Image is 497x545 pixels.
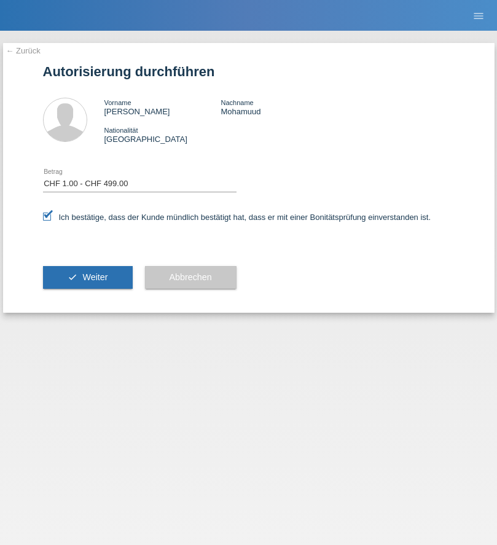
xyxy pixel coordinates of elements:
i: check [68,272,77,282]
button: Abbrechen [145,266,237,289]
span: Nachname [221,99,253,106]
div: [PERSON_NAME] [104,98,221,116]
a: ← Zurück [6,46,41,55]
span: Abbrechen [170,272,212,282]
span: Vorname [104,99,131,106]
span: Weiter [82,272,108,282]
span: Nationalität [104,127,138,134]
div: Mohamuud [221,98,337,116]
a: menu [466,12,491,19]
button: check Weiter [43,266,133,289]
i: menu [472,10,485,22]
h1: Autorisierung durchführen [43,64,455,79]
label: Ich bestätige, dass der Kunde mündlich bestätigt hat, dass er mit einer Bonitätsprüfung einversta... [43,213,431,222]
div: [GEOGRAPHIC_DATA] [104,125,221,144]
